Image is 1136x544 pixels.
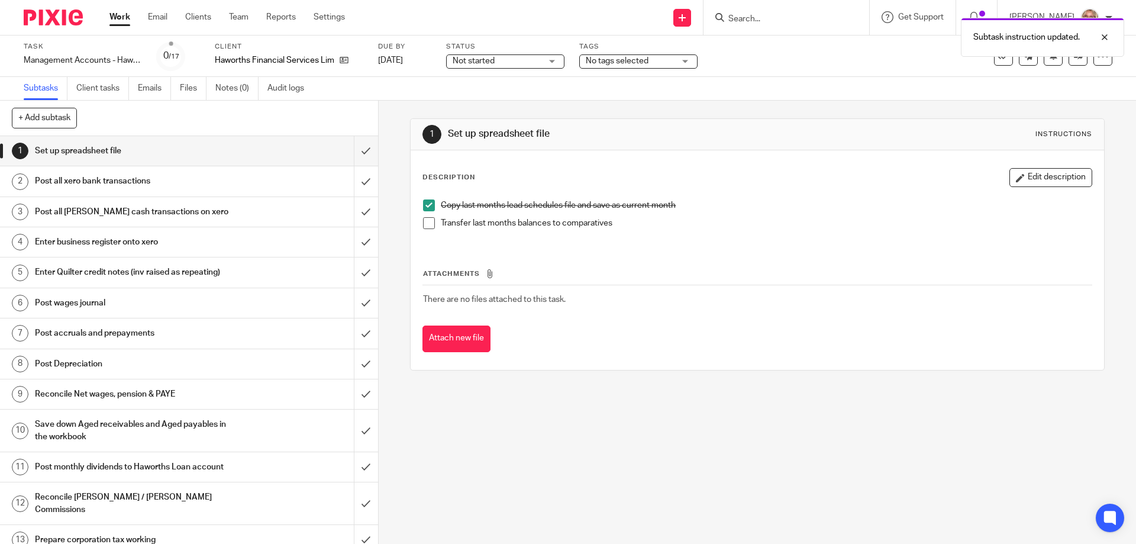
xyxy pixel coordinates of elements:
a: Team [229,11,248,23]
span: There are no files attached to this task. [423,295,566,304]
a: Email [148,11,167,23]
span: Attachments [423,271,480,277]
h1: Set up spreadsheet file [35,142,240,160]
a: Settings [314,11,345,23]
small: /17 [169,53,179,60]
h1: Reconcile Net wages, pension & PAYE [35,385,240,403]
div: 5 [12,265,28,281]
img: SJ.jpg [1080,8,1099,27]
a: Reports [266,11,296,23]
p: Subtask instruction updated. [973,31,1080,43]
p: Description [422,173,475,182]
p: Haworths Financial Services Limited [215,54,334,66]
label: Task [24,42,142,51]
a: Audit logs [267,77,313,100]
label: Due by [378,42,431,51]
label: Client [215,42,363,51]
div: 10 [12,423,28,439]
div: 7 [12,325,28,342]
div: Instructions [1035,130,1092,139]
div: 1 [12,143,28,159]
div: 1 [422,125,441,144]
h1: Save down Aged receivables and Aged payables in the workbook [35,416,240,446]
button: Edit description [1009,168,1092,187]
span: Not started [453,57,495,65]
h1: Post Depreciation [35,355,240,373]
h1: Post monthly dividends to Haworths Loan account [35,458,240,476]
div: 9 [12,386,28,403]
h1: Post all xero bank transactions [35,172,240,190]
h1: Set up spreadsheet file [448,128,783,140]
label: Status [446,42,564,51]
img: Pixie [24,9,83,25]
span: [DATE] [378,56,403,65]
div: 11 [12,459,28,475]
h1: Reconcile [PERSON_NAME] / [PERSON_NAME] Commissions [35,488,240,519]
h1: Post accruals and prepayments [35,324,240,342]
h1: Post wages journal [35,294,240,312]
div: Management Accounts - Haworths Financial Services Limited [24,54,142,66]
a: Work [109,11,130,23]
p: Copy last months lead schedules file and save as current month [441,199,1091,211]
a: Notes (0) [215,77,259,100]
h1: Enter Quilter credit notes (inv raised as repeating) [35,263,240,281]
p: Transfer last months balances to comparatives [441,217,1091,229]
div: 8 [12,356,28,372]
div: 6 [12,295,28,311]
div: 0 [163,49,179,63]
a: Subtasks [24,77,67,100]
h1: Post all [PERSON_NAME] cash transactions on xero [35,203,240,221]
a: Files [180,77,206,100]
h1: Enter business register onto xero [35,233,240,251]
div: 12 [12,495,28,512]
div: 2 [12,173,28,190]
a: Client tasks [76,77,129,100]
button: Attach new file [422,326,490,352]
a: Clients [185,11,211,23]
div: 4 [12,234,28,250]
span: No tags selected [586,57,648,65]
button: + Add subtask [12,108,77,128]
div: 3 [12,204,28,220]
a: Emails [138,77,171,100]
